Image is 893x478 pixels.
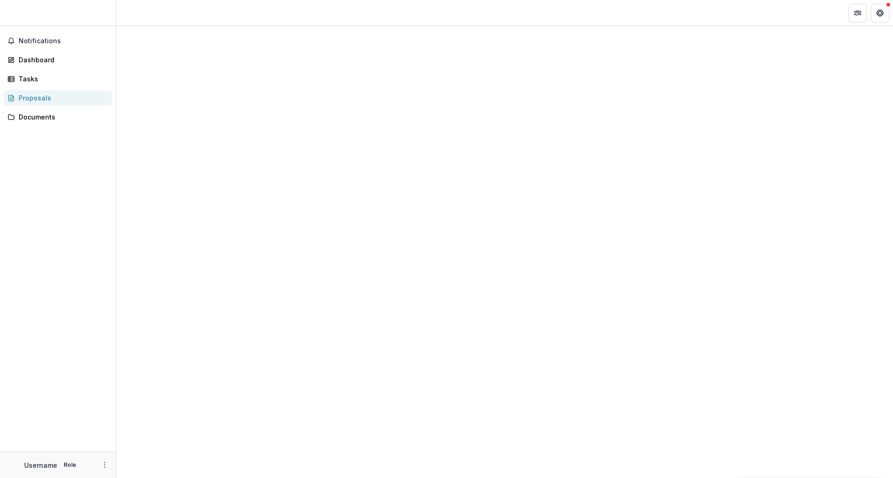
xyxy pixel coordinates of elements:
a: Dashboard [4,52,112,67]
div: Proposals [19,93,105,103]
div: Tasks [19,74,105,84]
div: Documents [19,112,105,122]
p: Username [24,460,57,470]
button: Notifications [4,33,112,48]
button: Partners [848,4,867,22]
a: Tasks [4,71,112,86]
a: Documents [4,109,112,125]
span: Notifications [19,37,108,45]
button: More [99,459,110,471]
a: Proposals [4,90,112,106]
p: Role [61,461,79,469]
div: Dashboard [19,55,105,65]
button: Get Help [871,4,889,22]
